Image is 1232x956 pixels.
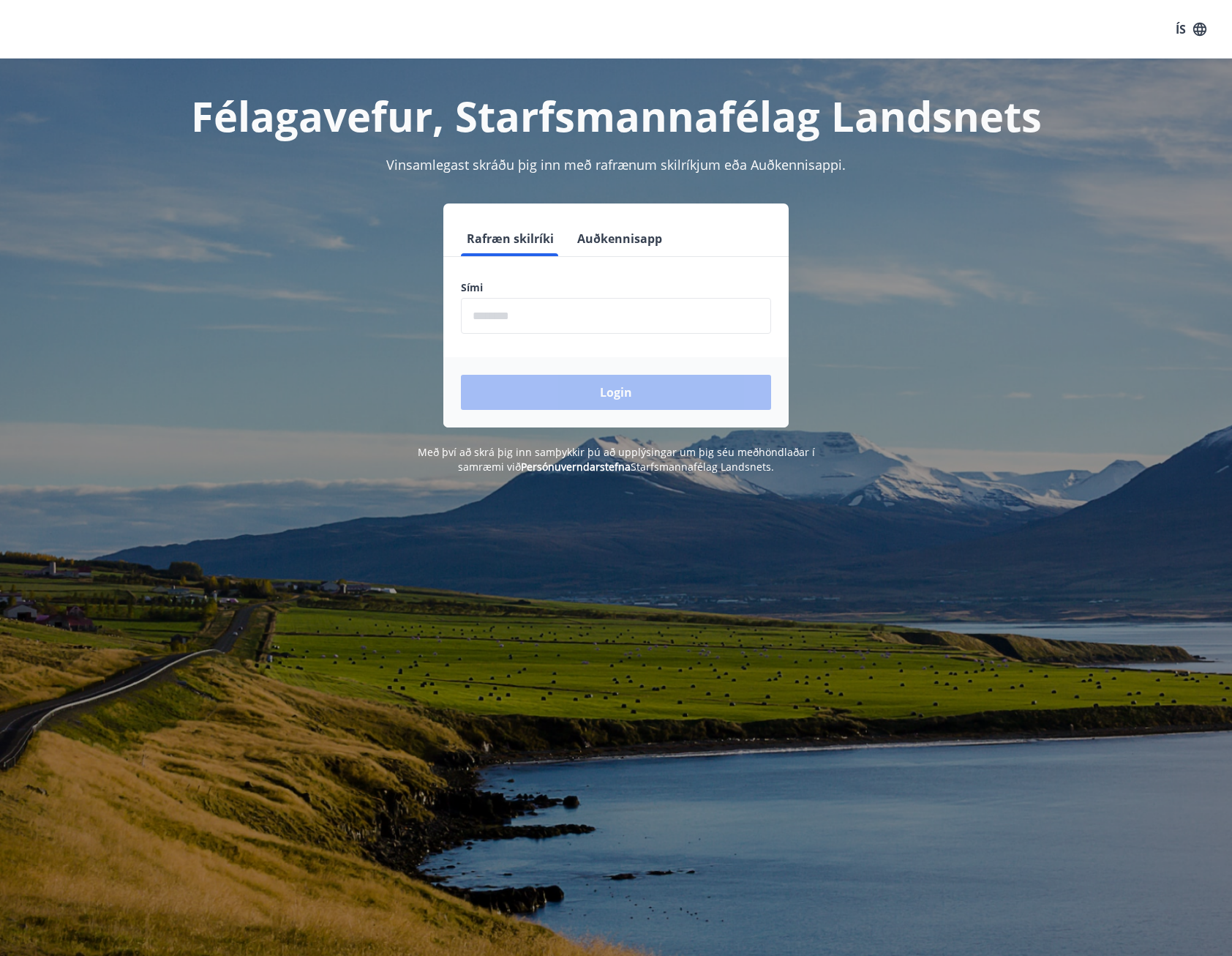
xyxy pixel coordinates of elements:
a: Persónuverndarstefna [521,460,631,474]
button: Rafræn skilríki [461,221,560,256]
button: ÍS [1168,16,1214,42]
span: Vinsamlegast skráðu þig inn með rafrænum skilríkjum eða Auðkennisappi. [386,156,846,173]
button: Auðkennisapp [571,221,668,256]
span: Með því að skrá þig inn samþykkir þú að upplýsingar um þig séu meðhöndlaðar í samræmi við Starfsm... [418,445,815,474]
h1: Félagavefur, Starfsmannafélag Landsnets [107,88,1125,143]
label: Sími [461,280,771,295]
